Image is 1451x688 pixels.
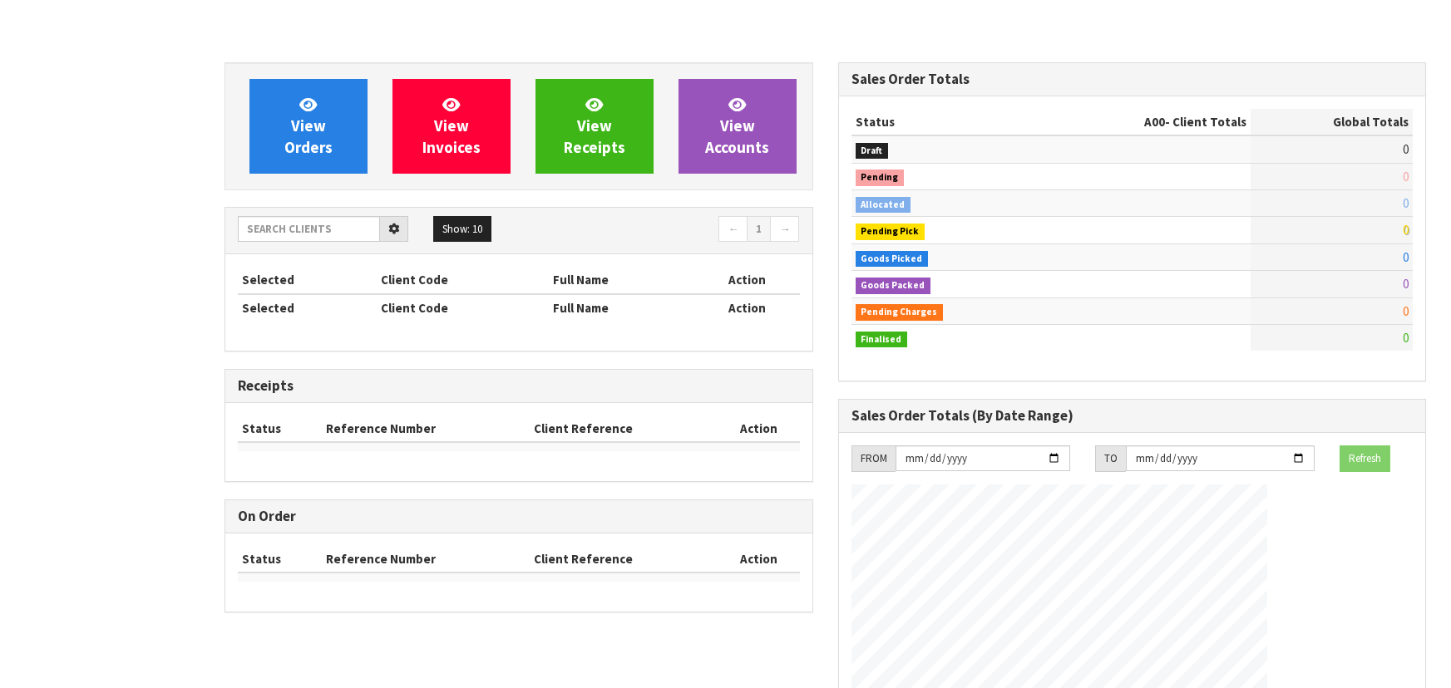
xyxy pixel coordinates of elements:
th: Action [695,267,800,293]
th: Client Code [377,294,550,321]
h3: Receipts [238,378,800,394]
th: Global Totals [1251,109,1413,135]
span: View Receipts [564,95,625,157]
span: View Orders [284,95,333,157]
a: ViewReceipts [535,79,654,174]
a: ← [718,216,748,243]
a: 1 [747,216,771,243]
button: Show: 10 [433,216,491,243]
th: Full Name [549,294,695,321]
span: 0 [1403,249,1409,265]
span: 0 [1403,330,1409,346]
th: Reference Number [322,546,530,573]
span: 0 [1403,169,1409,184]
div: TO [1095,445,1126,472]
h3: Sales Order Totals [851,71,1414,87]
span: A00 [1144,114,1165,130]
span: 0 [1403,276,1409,292]
th: Selected [238,294,377,321]
a: ViewAccounts [679,79,797,174]
span: Allocated [856,197,911,214]
th: - Client Totals [1037,109,1251,135]
span: Goods Packed [856,278,931,294]
th: Action [718,415,799,442]
input: Search clients [238,216,380,242]
span: Finalised [856,332,908,348]
span: Pending Pick [856,224,925,240]
button: Refresh [1340,445,1390,472]
nav: Page navigation [531,216,800,245]
span: 0 [1403,141,1409,157]
span: Draft [856,143,889,160]
th: Action [695,294,800,321]
th: Selected [238,267,377,293]
span: Pending [856,170,905,186]
th: Client Reference [530,546,719,573]
span: View Accounts [705,95,769,157]
a: → [770,216,799,243]
th: Status [851,109,1037,135]
span: Pending Charges [856,304,944,321]
th: Action [718,546,799,573]
span: 0 [1403,195,1409,211]
h3: On Order [238,509,800,524]
div: FROM [851,445,896,472]
h3: Sales Order Totals (By Date Range) [851,408,1414,424]
th: Status [238,546,322,573]
a: ViewInvoices [392,79,511,174]
th: Client Reference [530,415,719,442]
th: Full Name [549,267,695,293]
th: Status [238,415,322,442]
span: Goods Picked [856,251,929,268]
span: View Invoices [422,95,481,157]
th: Client Code [377,267,550,293]
span: 0 [1403,303,1409,319]
th: Reference Number [322,415,530,442]
span: 0 [1403,222,1409,238]
a: ViewOrders [249,79,368,174]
